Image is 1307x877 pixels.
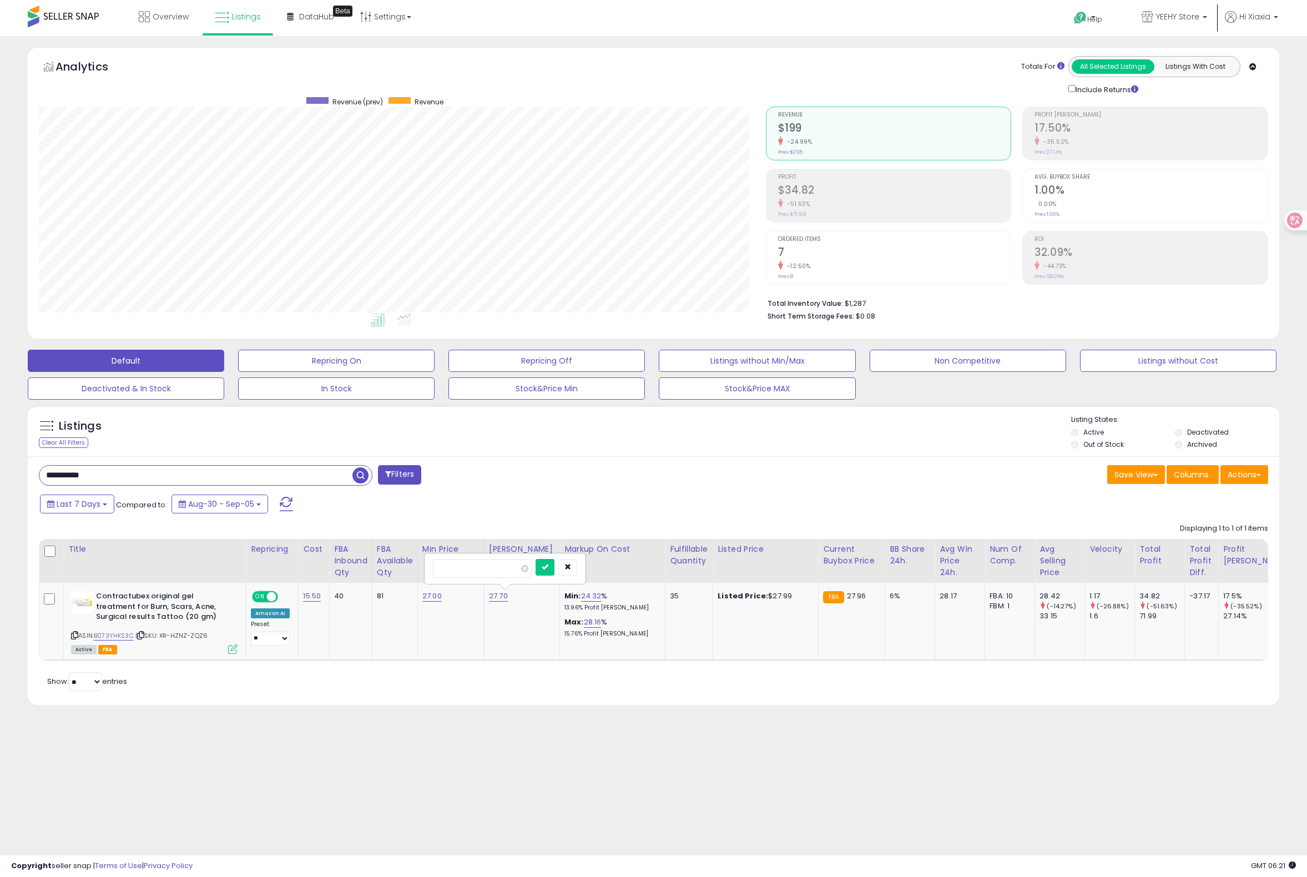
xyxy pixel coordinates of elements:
[564,630,657,638] p: 15.76% Profit [PERSON_NAME]
[564,543,660,555] div: Markup on Cost
[251,621,290,646] div: Preset:
[1089,543,1130,555] div: Velocity
[778,149,803,155] small: Prev: $265
[783,138,813,146] small: -24.99%
[1154,59,1237,74] button: Listings With Cost
[1035,273,1064,280] small: Prev: 58.06%
[768,296,1260,309] li: $1,287
[1035,184,1268,199] h2: 1.00%
[303,543,325,555] div: Cost
[1083,427,1104,437] label: Active
[564,591,657,612] div: %
[1223,543,1289,567] div: Profit [PERSON_NAME]
[171,495,268,513] button: Aug-30 - Sep-05
[1035,122,1268,137] h2: 17.50%
[1187,440,1217,449] label: Archived
[253,592,267,602] span: ON
[251,608,290,618] div: Amazon AI
[560,539,665,583] th: The percentage added to the cost of goods (COGS) that forms the calculator for Min & Max prices.
[334,543,367,578] div: FBA inbound Qty
[1239,11,1270,22] span: Hi Xiaxia
[1167,465,1219,484] button: Columns
[39,437,88,448] div: Clear All Filters
[778,112,1011,118] span: Revenue
[1039,611,1084,621] div: 33.15
[778,273,793,280] small: Prev: 8
[251,543,294,555] div: Repricing
[333,6,352,17] div: Tooltip anchor
[940,591,976,601] div: 28.17
[1039,543,1080,578] div: Avg Selling Price
[990,601,1026,611] div: FBM: 1
[659,350,855,372] button: Listings without Min/Max
[489,591,508,602] a: 27.70
[1220,465,1268,484] button: Actions
[1039,138,1069,146] small: -35.52%
[670,591,704,601] div: 35
[135,631,208,640] span: | SKU: XR-HZNZ-ZQZ6
[422,591,442,602] a: 27.00
[1087,14,1102,24] span: Help
[1072,59,1154,74] button: All Selected Listings
[768,311,854,321] b: Short Term Storage Fees:
[1230,602,1261,611] small: (-35.52%)
[1039,262,1067,270] small: -44.73%
[1073,11,1087,25] i: Get Help
[1180,523,1268,534] div: Displaying 1 to 1 of 1 items
[584,617,602,628] a: 28.16
[238,350,435,372] button: Repricing On
[990,543,1030,567] div: Num of Comp.
[718,591,768,601] b: Listed Price:
[778,184,1011,199] h2: $34.82
[1060,83,1152,95] div: Include Returns
[1035,211,1059,218] small: Prev: 1.00%
[1065,3,1124,36] a: Help
[783,200,810,208] small: -51.63%
[489,543,555,555] div: [PERSON_NAME]
[940,543,980,578] div: Avg Win Price 24h.
[1139,543,1180,567] div: Total Profit
[768,299,843,308] b: Total Inventory Value:
[448,377,645,400] button: Stock&Price Min
[856,311,875,321] span: $0.08
[1156,11,1199,22] span: YEEHY Store
[1089,611,1134,621] div: 1.6
[153,11,189,22] span: Overview
[415,97,443,107] span: Revenue
[1189,543,1214,578] div: Total Profit Diff.
[823,591,844,603] small: FBA
[778,174,1011,180] span: Profit
[1035,200,1057,208] small: 0.00%
[1187,427,1229,437] label: Deactivated
[564,617,584,627] b: Max:
[1225,11,1278,36] a: Hi Xiaxia
[1139,591,1184,601] div: 34.82
[1223,611,1294,621] div: 27.14%
[96,591,231,625] b: Contractubex original gel treatment for Burn, Scars, Acne, Surgical results Tattoo (20 gm)
[890,591,926,601] div: 6%
[1223,591,1294,601] div: 17.5%
[783,262,811,270] small: -12.50%
[232,11,261,22] span: Listings
[98,645,117,654] span: FBA
[581,591,602,602] a: 24.32
[1139,611,1184,621] div: 71.99
[1035,174,1268,180] span: Avg. Buybox Share
[1147,602,1177,611] small: (-51.63%)
[1083,440,1124,449] label: Out of Stock
[94,631,134,641] a: B073YHKS3C
[778,236,1011,243] span: Ordered Items
[238,377,435,400] button: In Stock
[870,350,1066,372] button: Non Competitive
[1039,591,1084,601] div: 28.42
[1080,350,1276,372] button: Listings without Cost
[1035,246,1268,261] h2: 32.09%
[448,350,645,372] button: Repricing Off
[334,591,364,601] div: 40
[778,122,1011,137] h2: $199
[823,543,880,567] div: Current Buybox Price
[1035,236,1268,243] span: ROI
[564,617,657,638] div: %
[299,11,334,22] span: DataHub
[670,543,708,567] div: Fulfillable Quantity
